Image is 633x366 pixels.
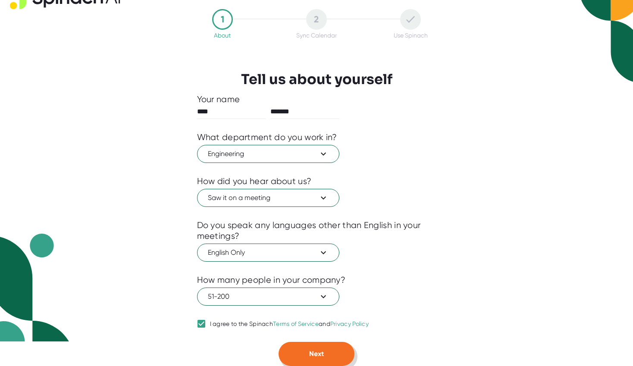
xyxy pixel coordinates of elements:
[208,247,329,258] span: English Only
[197,275,346,285] div: How many people in your company?
[273,320,319,327] a: Terms of Service
[330,320,369,327] a: Privacy Policy
[241,71,392,88] h3: Tell us about yourself
[197,176,312,187] div: How did you hear about us?
[279,342,354,366] button: Next
[197,132,337,143] div: What department do you work in?
[210,320,369,328] div: I agree to the Spinach and
[309,350,324,358] span: Next
[394,32,428,39] div: Use Spinach
[208,149,329,159] span: Engineering
[197,189,339,207] button: Saw it on a meeting
[212,9,233,30] div: 1
[214,32,231,39] div: About
[306,9,327,30] div: 2
[197,288,339,306] button: 51-200
[197,94,436,105] div: Your name
[197,220,436,241] div: Do you speak any languages other than English in your meetings?
[296,32,337,39] div: Sync Calendar
[208,291,329,302] span: 51-200
[197,145,339,163] button: Engineering
[197,244,339,262] button: English Only
[208,193,329,203] span: Saw it on a meeting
